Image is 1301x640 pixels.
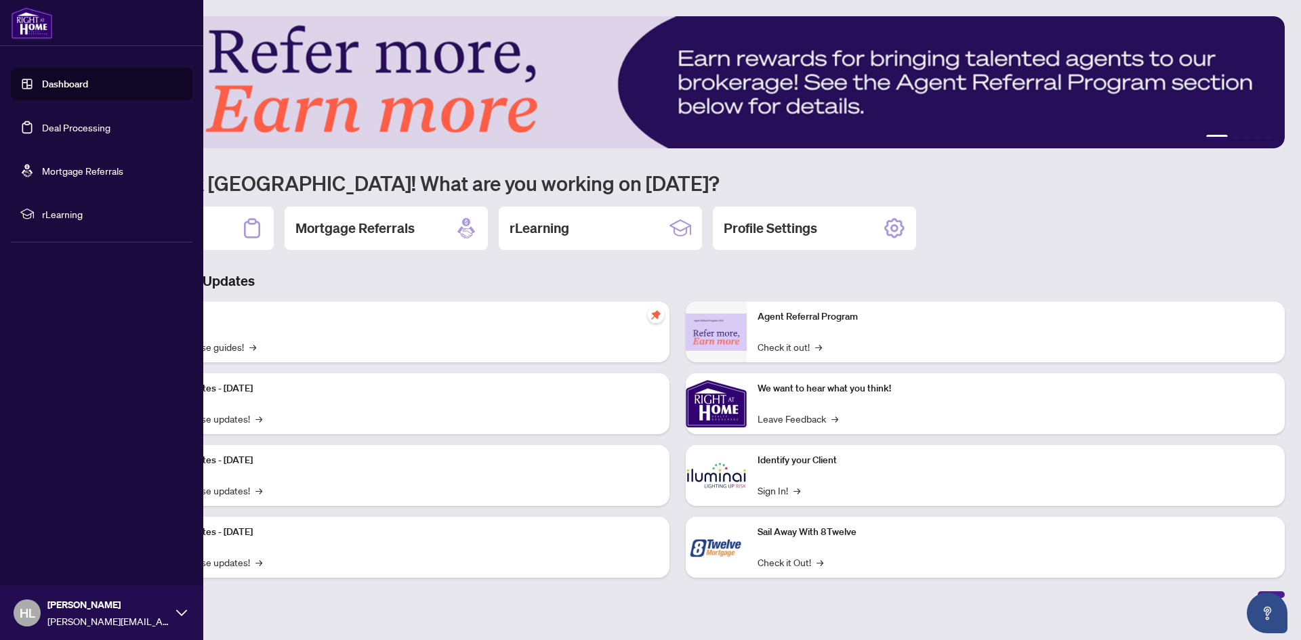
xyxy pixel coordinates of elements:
button: 3 [1244,135,1250,140]
p: Platform Updates - [DATE] [142,525,659,540]
p: Agent Referral Program [758,310,1274,324]
a: Dashboard [42,78,88,90]
span: → [255,555,262,570]
a: Check it out!→ [758,339,822,354]
button: 1 [1206,135,1228,140]
a: Leave Feedback→ [758,411,838,426]
a: Check it Out!→ [758,555,823,570]
span: pushpin [648,307,664,323]
span: → [817,555,823,570]
span: [PERSON_NAME][EMAIL_ADDRESS][DOMAIN_NAME] [47,614,169,628]
span: → [831,411,838,426]
a: Sign In!→ [758,483,800,498]
h2: Mortgage Referrals [295,219,415,238]
span: HL [20,603,35,622]
a: Deal Processing [42,121,110,133]
img: Agent Referral Program [686,314,747,351]
span: → [249,339,256,354]
img: Slide 0 [70,16,1285,148]
span: rLearning [42,207,183,221]
h3: Brokerage & Industry Updates [70,272,1285,291]
img: Sail Away With 8Twelve [686,517,747,578]
button: Open asap [1247,593,1287,633]
h2: rLearning [510,219,569,238]
button: 5 [1266,135,1271,140]
span: [PERSON_NAME] [47,597,169,612]
p: Platform Updates - [DATE] [142,453,659,468]
p: Sail Away With 8Twelve [758,525,1274,540]
button: 2 [1233,135,1239,140]
a: Mortgage Referrals [42,165,123,177]
span: → [255,483,262,498]
img: Identify your Client [686,445,747,506]
h1: Welcome back [GEOGRAPHIC_DATA]! What are you working on [DATE]? [70,170,1285,196]
button: 4 [1255,135,1260,140]
img: logo [11,7,53,39]
p: Identify your Client [758,453,1274,468]
span: → [793,483,800,498]
p: Self-Help [142,310,659,324]
span: → [255,411,262,426]
span: → [815,339,822,354]
img: We want to hear what you think! [686,373,747,434]
h2: Profile Settings [724,219,817,238]
p: We want to hear what you think! [758,381,1274,396]
p: Platform Updates - [DATE] [142,381,659,396]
